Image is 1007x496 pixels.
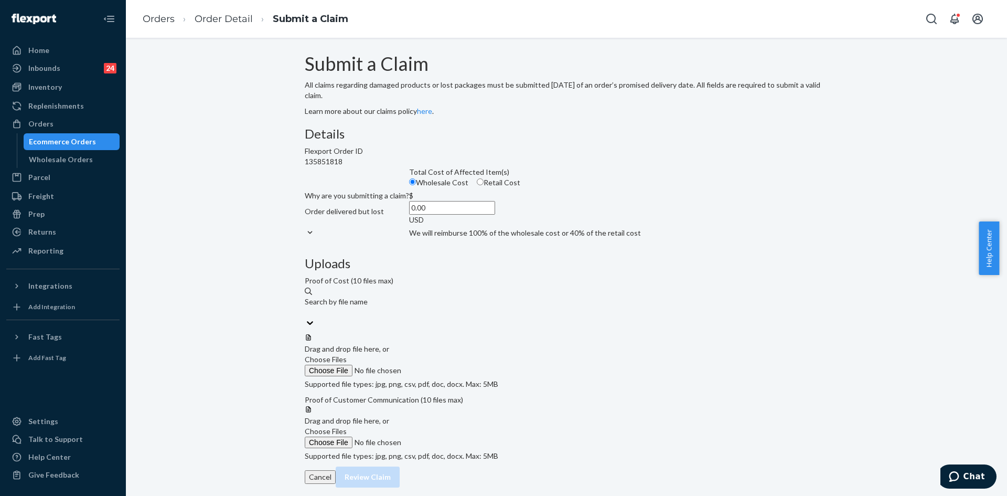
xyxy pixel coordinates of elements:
[305,427,347,436] span: Choose Files
[28,45,49,56] div: Home
[6,115,120,132] a: Orders
[6,60,120,77] a: Inbounds24
[305,379,828,389] p: Supported file types: jpg, png, csv, pdf, doc, docx. Max: 5MB
[409,191,495,201] div: $
[6,169,120,186] a: Parcel
[305,106,828,117] p: Learn more about our claims policy .
[409,178,416,185] input: Wholesale Cost
[28,470,79,480] div: Give Feedback
[305,395,463,404] span: Proof of Customer Communication (10 files max)
[305,54,828,75] h1: Submit a Claim
[305,437,447,448] input: Choose Files
[305,257,828,270] h3: Uploads
[28,172,50,183] div: Parcel
[24,151,120,168] a: Wholesale Orders
[305,470,336,484] button: Cancel
[940,465,997,491] iframe: Opens a widget where you can chat to one of our agents
[305,127,828,141] h3: Details
[28,191,54,202] div: Freight
[305,307,306,318] input: Search by file name
[28,281,72,291] div: Integrations
[6,42,120,59] a: Home
[6,431,120,448] button: Talk to Support
[477,178,484,185] input: Retail Cost
[305,451,828,461] p: Supported file types: jpg, png, csv, pdf, doc, docx. Max: 5MB
[305,355,347,364] span: Choose Files
[6,350,120,366] a: Add Fast Tag
[6,79,120,96] a: Inventory
[6,329,120,345] button: Fast Tags
[305,146,828,156] div: Flexport Order ID
[409,215,495,225] div: USD
[6,224,120,240] a: Returns
[143,13,175,25] a: Orders
[305,80,828,101] p: All claims regarding damaged products or lost packages must be submitted [DATE] of an order’s pro...
[28,302,75,311] div: Add Integration
[29,154,93,165] div: Wholesale Orders
[979,221,999,275] button: Help Center
[28,246,63,256] div: Reporting
[195,13,253,25] a: Order Detail
[28,434,83,445] div: Talk to Support
[944,8,965,29] button: Open notifications
[409,228,641,238] p: We will reimburse 100% of the wholesale cost or 40% of the retail cost
[28,209,45,219] div: Prep
[921,8,942,29] button: Open Search Box
[6,299,120,315] a: Add Integration
[967,8,988,29] button: Open account menu
[28,353,66,362] div: Add Fast Tag
[24,133,120,150] a: Ecommerce Orders
[417,107,432,115] a: here
[305,297,368,307] div: Search by file name
[28,332,62,342] div: Fast Tags
[6,467,120,483] button: Give Feedback
[6,206,120,223] a: Prep
[28,416,58,427] div: Settings
[6,449,120,466] a: Help Center
[28,452,71,462] div: Help Center
[104,63,116,73] div: 24
[305,276,393,285] span: Proof of Cost (10 files max)
[99,8,120,29] button: Close Navigation
[6,242,120,259] a: Reporting
[6,98,120,114] a: Replenishments
[416,178,468,187] span: Wholesale Cost
[6,278,120,294] button: Integrations
[484,178,520,187] span: Retail Cost
[409,201,495,215] input: $USD
[6,188,120,205] a: Freight
[305,156,828,167] div: 135851818
[305,344,828,354] div: Drag and drop file here, or
[28,227,56,237] div: Returns
[28,101,84,111] div: Replenishments
[28,119,53,129] div: Orders
[305,365,447,376] input: Choose Files
[305,206,409,217] div: Order delivered but lost
[28,63,60,73] div: Inbounds
[12,14,56,24] img: Flexport logo
[305,416,828,426] div: Drag and drop file here, or
[336,467,400,488] button: Review Claim
[6,413,120,430] a: Settings
[134,4,357,35] ol: breadcrumbs
[29,136,96,147] div: Ecommerce Orders
[409,167,509,176] span: Total Cost of Affected Item(s)
[28,82,62,92] div: Inventory
[305,191,409,201] p: Why are you submitting a claim?
[273,13,348,25] a: Submit a Claim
